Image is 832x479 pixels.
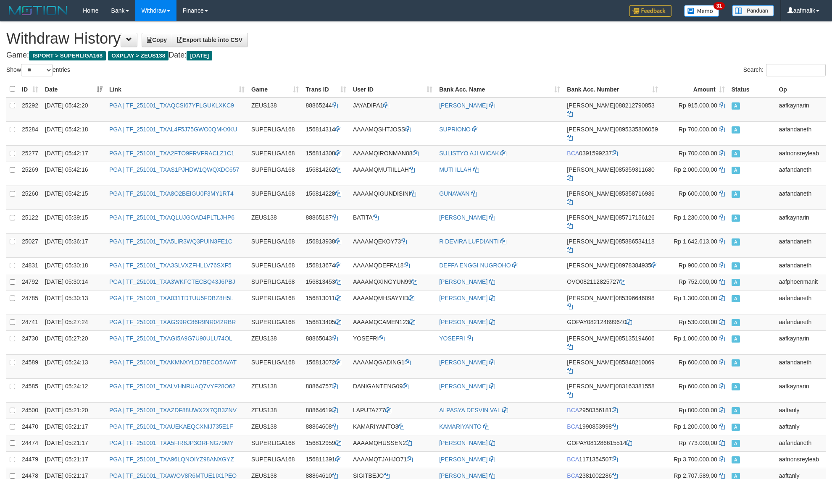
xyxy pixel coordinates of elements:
a: Export table into CSV [172,33,248,47]
a: PGA | TF_251001_TXAZDF88UWX2X7QB3ZNV [109,407,237,414]
td: 156813453 [302,274,349,290]
td: 24730 [18,330,42,354]
a: [PERSON_NAME] [439,102,487,109]
h1: Withdraw History [6,30,826,47]
td: AAAAMQCAMEN123 [350,314,436,330]
td: 0895335806059 [563,121,661,145]
td: SUPERLIGA168 [248,186,302,209]
th: User ID: activate to sort column ascending [350,81,436,97]
td: SUPERLIGA168 [248,354,302,378]
span: Approved - Marked by aaftanly [732,424,740,431]
span: Approved - Marked by aafandaneth [732,262,740,270]
span: OXPLAY > ZEUS138 [108,51,169,60]
img: panduan.png [732,5,774,16]
td: AAAAMQGADING1 [350,354,436,378]
a: SULISTYO AJI WICAK [439,150,499,157]
td: AAAAMQXINGYUN99 [350,274,436,290]
td: aafandaneth [775,290,826,314]
a: GUNAWAN [439,190,469,197]
span: BCA [567,423,579,430]
a: [PERSON_NAME] [439,295,487,301]
input: Search: [766,64,826,76]
th: Trans ID: activate to sort column ascending [302,81,349,97]
a: R DEVIRA LUFDIANTI [439,238,499,245]
th: Status [728,81,776,97]
td: aafandaneth [775,435,826,451]
td: [DATE] 05:21:17 [42,419,106,435]
td: [DATE] 05:39:15 [42,209,106,233]
span: Approved - Marked by aafkaynarin [732,102,740,110]
span: Approved - Marked by aafkaynarin [732,335,740,343]
a: PGA | TF_251001_TXALVHNRUAQ7VYF28O62 [109,383,235,390]
td: aaftanly [775,402,826,419]
td: 88865187 [302,209,349,233]
td: 085396646098 [563,290,661,314]
a: MUTI ILLAH [439,166,471,173]
a: PGA | TF_251001_TXAQCSI67YFLGUKLXKC9 [109,102,234,109]
a: PGA | TF_251001_TXAWOV8R6MTUE1IX1PEO [109,472,237,479]
td: [DATE] 05:21:20 [42,402,106,419]
span: Rp 3.700.000,00 [674,456,717,463]
td: 24474 [18,435,42,451]
td: aafandaneth [775,162,826,186]
td: aafkaynarin [775,97,826,122]
span: BCA [567,407,579,414]
span: Approved - Marked by aafphoenmanit [732,279,740,286]
td: [DATE] 05:42:17 [42,145,106,162]
a: PGA | TF_251001_TXA96LQNOIYZ98ANXGYZ [109,456,234,463]
a: [PERSON_NAME] [439,383,487,390]
td: [DATE] 05:24:13 [42,354,106,378]
span: Approved - Marked by aafkaynarin [732,215,740,222]
span: Rp 2.707.589,00 [674,472,717,479]
td: SUPERLIGA168 [248,451,302,468]
span: Rp 752.000,00 [679,278,717,285]
td: 24831 [18,257,42,274]
td: 88865244 [302,97,349,122]
td: AAAAMQMUTIILLAH [350,162,436,186]
a: [PERSON_NAME] [439,278,487,285]
span: Copy [147,37,167,43]
td: aafandaneth [775,233,826,257]
span: Approved - Marked by aafandaneth [732,191,740,198]
span: [PERSON_NAME] [567,214,615,221]
span: Approved - Marked by aafnonsreyleab [732,150,740,157]
td: 88864619 [302,402,349,419]
td: [DATE] 05:42:16 [42,162,106,186]
h4: Game: Date: [6,51,826,60]
a: [PERSON_NAME] [439,214,487,221]
span: [PERSON_NAME] [567,190,615,197]
td: [DATE] 05:24:12 [42,378,106,402]
span: Rp 1.642.613,00 [674,238,717,245]
td: 24792 [18,274,42,290]
td: 156813072 [302,354,349,378]
td: ZEUS138 [248,378,302,402]
a: [PERSON_NAME] [439,440,487,446]
td: aafkaynarin [775,378,826,402]
td: SUPERLIGA168 [248,233,302,257]
a: [PERSON_NAME] [439,456,487,463]
span: [PERSON_NAME] [567,262,615,269]
a: PGA | TF_251001_TXA8O2BEIGU0F3MY1RT4 [109,190,234,197]
td: aafandaneth [775,354,826,378]
td: aafandaneth [775,121,826,145]
a: [PERSON_NAME] [439,359,487,366]
td: 085886534118 [563,233,661,257]
img: MOTION_logo.png [6,4,70,17]
span: Rp 1.000.000,00 [674,335,717,342]
span: Rp 600.000,00 [679,190,717,197]
a: PGA | TF_251001_TXA3WKFCTECBQ43J6PBJ [109,278,235,285]
td: AAAAMQMHSAYYID [350,290,436,314]
td: 24741 [18,314,42,330]
td: SUPERLIGA168 [248,290,302,314]
a: PGA | TF_251001_TXAGI5A9G7U90ULU74OL [109,335,232,342]
td: ZEUS138 [248,209,302,233]
th: Amount: activate to sort column ascending [661,81,728,97]
td: 156813011 [302,290,349,314]
td: 25122 [18,209,42,233]
td: 24585 [18,378,42,402]
td: ZEUS138 [248,97,302,122]
td: aafkaynarin [775,330,826,354]
span: Approved - Marked by aafandaneth [732,359,740,366]
td: 08978384935 [563,257,661,274]
td: 25269 [18,162,42,186]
